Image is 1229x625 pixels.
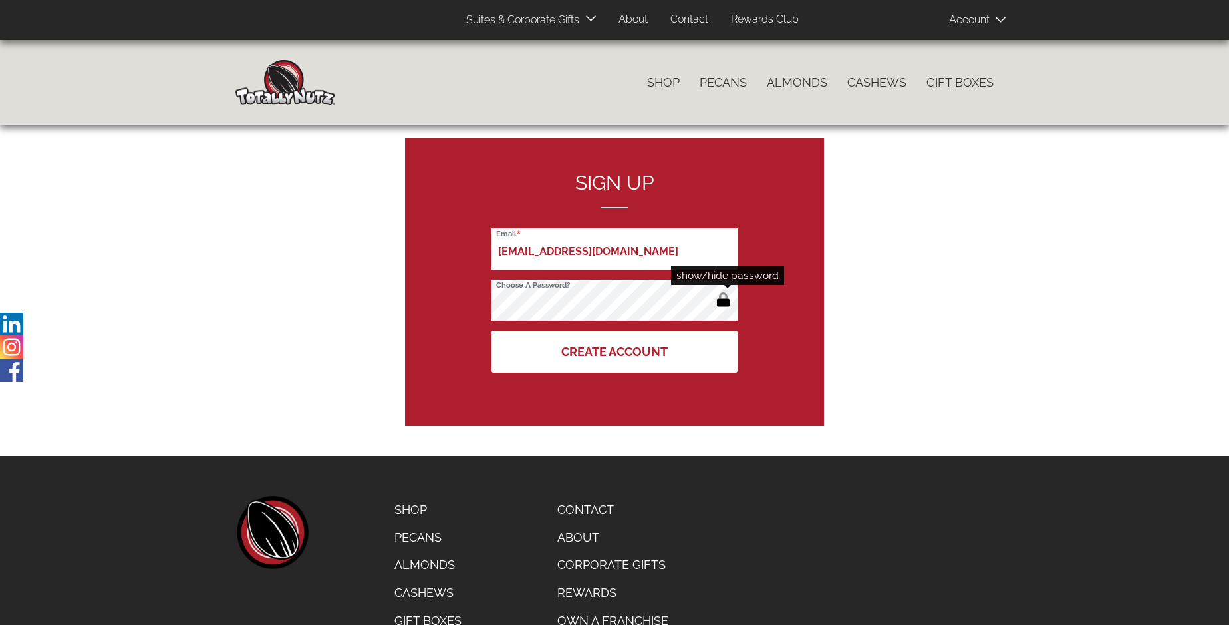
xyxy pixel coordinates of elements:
[637,69,690,97] a: Shop
[547,551,678,579] a: Corporate Gifts
[837,69,916,97] a: Cashews
[547,524,678,552] a: About
[456,7,583,33] a: Suites & Corporate Gifts
[384,496,472,524] a: Shop
[547,496,678,524] a: Contact
[757,69,837,97] a: Almonds
[609,7,658,33] a: About
[235,60,335,105] img: Home
[235,496,309,569] a: home
[916,69,1004,97] a: Gift Boxes
[671,266,784,285] div: show/hide password
[491,331,738,373] button: Create Account
[491,228,738,270] input: Email
[384,524,472,552] a: Pecans
[690,69,757,97] a: Pecans
[384,551,472,579] a: Almonds
[384,579,472,607] a: Cashews
[721,7,809,33] a: Rewards Club
[660,7,718,33] a: Contact
[547,579,678,607] a: Rewards
[491,172,738,208] h2: Sign up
